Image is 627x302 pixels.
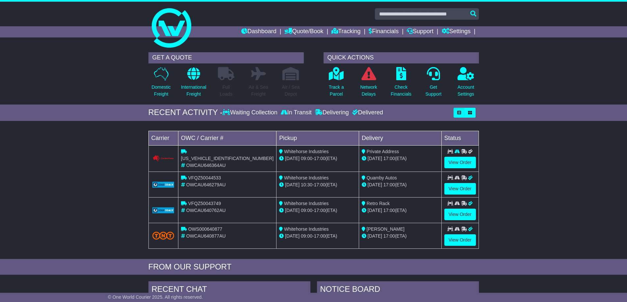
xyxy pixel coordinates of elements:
p: Check Financials [391,84,411,98]
img: Couriers_Please.png [152,155,174,162]
span: 09:00 [301,233,312,239]
a: DomesticFreight [151,67,171,101]
div: Waiting Collection [222,109,279,116]
span: 10:30 [301,182,312,187]
td: Carrier [148,131,178,145]
span: 17:00 [383,182,395,187]
span: Whitehorse Industries [284,226,328,232]
span: Quamby Autos [367,175,397,180]
div: In Transit [279,109,313,116]
td: Pickup [276,131,359,145]
div: RECENT CHAT [148,281,310,299]
a: Financials [369,26,399,37]
a: View Order [444,157,476,168]
span: [DATE] [285,156,300,161]
a: Track aParcel [328,67,344,101]
div: (ETA) [362,233,439,240]
div: (ETA) [362,155,439,162]
span: 09:00 [301,208,312,213]
a: CheckFinancials [390,67,412,101]
img: TNT_Domestic.png [152,232,174,240]
span: Whitehorse Industries [284,201,328,206]
span: [DATE] [368,156,382,161]
span: Private Address [367,149,399,154]
p: Track a Parcel [329,84,344,98]
span: [US_VEHICLE_IDENTIFICATION_NUMBER] [181,156,274,161]
span: Retro Rack [367,201,390,206]
span: VFQZ50044533 [188,175,221,180]
div: NOTICE BOARD [317,281,479,299]
span: 17:00 [383,156,395,161]
span: OWCAU646364AU [186,163,226,168]
div: FROM OUR SUPPORT [148,262,479,272]
span: 17:00 [383,233,395,239]
div: Delivering [313,109,351,116]
div: - (ETA) [279,155,356,162]
a: View Order [444,209,476,220]
div: RECENT ACTIVITY - [148,108,223,117]
div: QUICK ACTIONS [324,52,479,63]
span: VFQZ50043749 [188,201,221,206]
span: Whitehorse Industries [284,175,328,180]
a: GetSupport [425,67,442,101]
div: (ETA) [362,181,439,188]
a: InternationalFreight [181,67,207,101]
td: Status [441,131,479,145]
span: [PERSON_NAME] [367,226,405,232]
a: Quote/Book [284,26,323,37]
span: 17:00 [314,182,326,187]
p: Full Loads [218,84,234,98]
td: OWC / Carrier # [178,131,276,145]
a: AccountSettings [457,67,475,101]
span: 09:00 [301,156,312,161]
span: [DATE] [368,182,382,187]
span: [DATE] [285,182,300,187]
p: Air & Sea Freight [249,84,268,98]
span: [DATE] [368,208,382,213]
a: View Order [444,183,476,195]
p: Account Settings [457,84,474,98]
a: View Order [444,234,476,246]
span: 17:00 [314,156,326,161]
p: Get Support [425,84,441,98]
span: OWCAU640762AU [186,208,226,213]
span: [DATE] [368,233,382,239]
div: - (ETA) [279,181,356,188]
div: (ETA) [362,207,439,214]
img: GetCarrierServiceLogo [152,207,174,213]
div: - (ETA) [279,207,356,214]
p: Domestic Freight [151,84,170,98]
div: - (ETA) [279,233,356,240]
span: 17:00 [314,208,326,213]
div: Delivered [351,109,383,116]
span: [DATE] [285,233,300,239]
a: Tracking [331,26,360,37]
span: © One World Courier 2025. All rights reserved. [108,294,203,300]
span: [DATE] [285,208,300,213]
span: 17:00 [314,233,326,239]
td: Delivery [359,131,441,145]
span: OWS000640877 [188,226,222,232]
span: OWCAU640877AU [186,233,226,239]
p: Air / Sea Depot [282,84,300,98]
a: NetworkDelays [360,67,377,101]
span: Whitehorse Industries [284,149,328,154]
span: OWCAU646279AU [186,182,226,187]
p: International Freight [181,84,206,98]
div: GET A QUOTE [148,52,304,63]
p: Network Delays [360,84,377,98]
a: Support [407,26,433,37]
img: GetCarrierServiceLogo [152,182,174,188]
a: Dashboard [241,26,276,37]
span: 17:00 [383,208,395,213]
a: Settings [442,26,471,37]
